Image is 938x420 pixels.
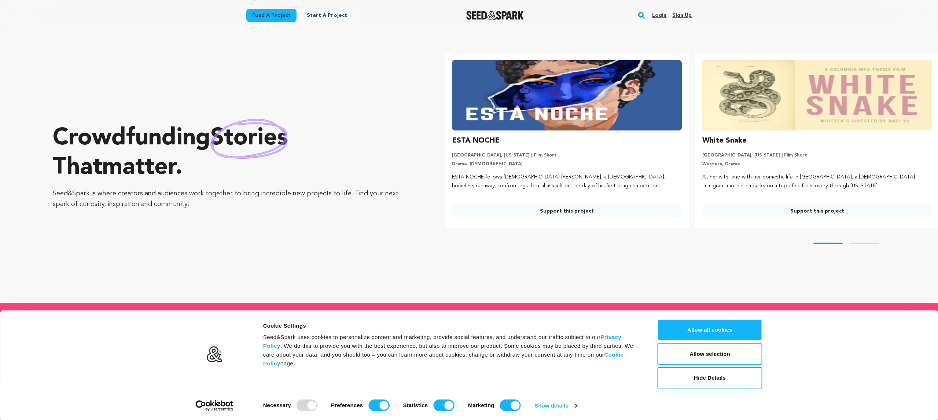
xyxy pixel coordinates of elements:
[466,11,524,20] a: Seed&Spark Homepage
[210,119,288,159] img: hand sketched image
[452,161,682,167] p: Drama, [DEMOGRAPHIC_DATA]
[53,188,415,210] p: Seed&Spark is where creators and audiences work together to bring incredible new projects to life...
[702,161,932,167] p: Western, Drama
[102,156,175,180] span: matter
[652,10,666,21] a: Login
[452,152,682,158] p: [GEOGRAPHIC_DATA], [US_STATE] | Film Short
[452,60,682,130] img: ESTA NOCHE image
[263,333,641,368] div: Seed&Spark uses cookies to personalize content and marketing, provide social features, and unders...
[658,367,762,388] button: Hide Details
[702,173,932,191] p: At her wits’ end with her domestic life in [GEOGRAPHIC_DATA], a [DEMOGRAPHIC_DATA] immigrant moth...
[672,10,692,21] a: Sign up
[403,402,428,408] strong: Statistics
[534,400,577,411] a: Show details
[468,402,494,408] strong: Marketing
[452,205,682,218] a: Support this project
[658,319,762,340] button: Allow all cookies
[301,9,353,22] a: Start a project
[702,152,932,158] p: [GEOGRAPHIC_DATA], [US_STATE] | Film Short
[452,173,682,191] p: ESTA NOCHE follows [DEMOGRAPHIC_DATA] [PERSON_NAME], a [DEMOGRAPHIC_DATA], homeless runaway, conf...
[331,402,363,408] strong: Preferences
[702,135,747,147] h3: White Snake
[263,402,291,408] strong: Necessary
[206,346,222,363] img: logo
[246,9,297,22] a: Fund a project
[658,343,762,365] button: Allow selection
[466,11,524,20] img: Seed&Spark Logo Dark Mode
[702,60,932,130] img: White Snake image
[263,321,641,330] div: Cookie Settings
[452,135,500,147] h3: ESTA NOCHE
[53,124,415,183] p: Crowdfunding that .
[702,205,932,218] a: Support this project
[182,400,246,411] a: Usercentrics Cookiebot - opens in a new window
